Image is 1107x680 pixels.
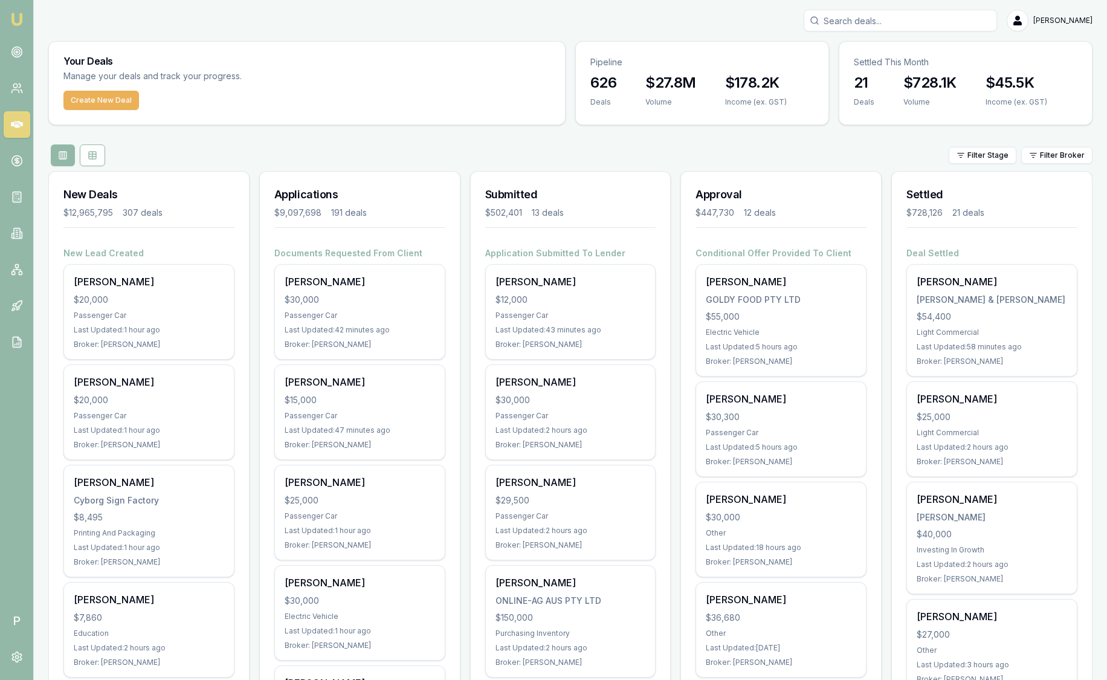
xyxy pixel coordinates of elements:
[532,207,564,219] div: 13 deals
[986,97,1047,107] div: Income (ex. GST)
[917,392,1067,406] div: [PERSON_NAME]
[917,357,1067,366] div: Broker: [PERSON_NAME]
[917,574,1067,584] div: Broker: [PERSON_NAME]
[74,440,224,450] div: Broker: [PERSON_NAME]
[74,340,224,349] div: Broker: [PERSON_NAME]
[854,56,1077,68] p: Settled This Month
[495,340,646,349] div: Broker: [PERSON_NAME]
[495,274,646,289] div: [PERSON_NAME]
[74,543,224,552] div: Last Updated: 1 hour ago
[854,73,874,92] h3: 21
[706,658,856,667] div: Broker: [PERSON_NAME]
[917,311,1067,323] div: $54,400
[495,440,646,450] div: Broker: [PERSON_NAME]
[725,97,787,107] div: Income (ex. GST)
[949,147,1016,164] button: Filter Stage
[74,643,224,653] div: Last Updated: 2 hours ago
[917,428,1067,438] div: Light Commercial
[285,294,435,306] div: $30,000
[706,294,856,306] div: GOLDY FOOD PTY LTD
[706,528,856,538] div: Other
[74,592,224,607] div: [PERSON_NAME]
[74,511,224,523] div: $8,495
[285,641,435,650] div: Broker: [PERSON_NAME]
[285,511,435,521] div: Passenger Car
[495,325,646,335] div: Last Updated: 43 minutes ago
[285,575,435,590] div: [PERSON_NAME]
[917,545,1067,555] div: Investing In Growth
[63,70,373,83] p: Manage your deals and track your progress.
[706,442,856,452] div: Last Updated: 5 hours ago
[285,394,435,406] div: $15,000
[495,575,646,590] div: [PERSON_NAME]
[485,247,656,259] h4: Application Submitted To Lender
[906,186,1077,203] h3: Settled
[706,612,856,624] div: $36,680
[274,186,445,203] h3: Applications
[74,528,224,538] div: Printing And Packaging
[74,411,224,421] div: Passenger Car
[285,340,435,349] div: Broker: [PERSON_NAME]
[74,475,224,490] div: [PERSON_NAME]
[917,457,1067,467] div: Broker: [PERSON_NAME]
[706,543,856,552] div: Last Updated: 18 hours ago
[495,612,646,624] div: $150,000
[1033,16,1092,25] span: [PERSON_NAME]
[331,207,367,219] div: 191 deals
[285,440,435,450] div: Broker: [PERSON_NAME]
[1040,151,1085,160] span: Filter Broker
[645,97,696,107] div: Volume
[74,557,224,567] div: Broker: [PERSON_NAME]
[495,311,646,320] div: Passenger Car
[706,592,856,607] div: [PERSON_NAME]
[706,511,856,523] div: $30,000
[495,526,646,536] div: Last Updated: 2 hours ago
[285,274,435,289] div: [PERSON_NAME]
[706,629,856,638] div: Other
[495,658,646,667] div: Broker: [PERSON_NAME]
[74,426,224,435] div: Last Updated: 1 hour ago
[495,540,646,550] div: Broker: [PERSON_NAME]
[696,247,867,259] h4: Conditional Offer Provided To Client
[906,207,943,219] div: $728,126
[485,207,522,219] div: $502,401
[744,207,776,219] div: 12 deals
[917,646,1067,655] div: Other
[706,492,856,507] div: [PERSON_NAME]
[63,207,113,219] div: $12,965,795
[917,411,1067,423] div: $25,000
[903,97,957,107] div: Volume
[917,660,1067,670] div: Last Updated: 3 hours ago
[495,375,646,389] div: [PERSON_NAME]
[10,12,24,27] img: emu-icon-u.png
[917,492,1067,507] div: [PERSON_NAME]
[63,186,234,203] h3: New Deals
[74,612,224,624] div: $7,860
[917,442,1067,452] div: Last Updated: 2 hours ago
[495,511,646,521] div: Passenger Car
[706,392,856,406] div: [PERSON_NAME]
[285,540,435,550] div: Broker: [PERSON_NAME]
[74,394,224,406] div: $20,000
[706,457,856,467] div: Broker: [PERSON_NAME]
[495,411,646,421] div: Passenger Car
[495,595,646,607] div: ONLINE-AG AUS PTY LTD
[495,643,646,653] div: Last Updated: 2 hours ago
[74,494,224,507] div: Cyborg Sign Factory
[495,475,646,490] div: [PERSON_NAME]
[63,91,139,110] a: Create New Deal
[590,97,616,107] div: Deals
[495,426,646,435] div: Last Updated: 2 hours ago
[495,294,646,306] div: $12,000
[495,494,646,507] div: $29,500
[706,357,856,366] div: Broker: [PERSON_NAME]
[706,328,856,337] div: Electric Vehicle
[285,311,435,320] div: Passenger Car
[285,494,435,507] div: $25,000
[804,10,997,31] input: Search deals
[645,73,696,92] h3: $27.8M
[74,274,224,289] div: [PERSON_NAME]
[986,73,1047,92] h3: $45.5K
[485,186,656,203] h3: Submitted
[917,342,1067,352] div: Last Updated: 58 minutes ago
